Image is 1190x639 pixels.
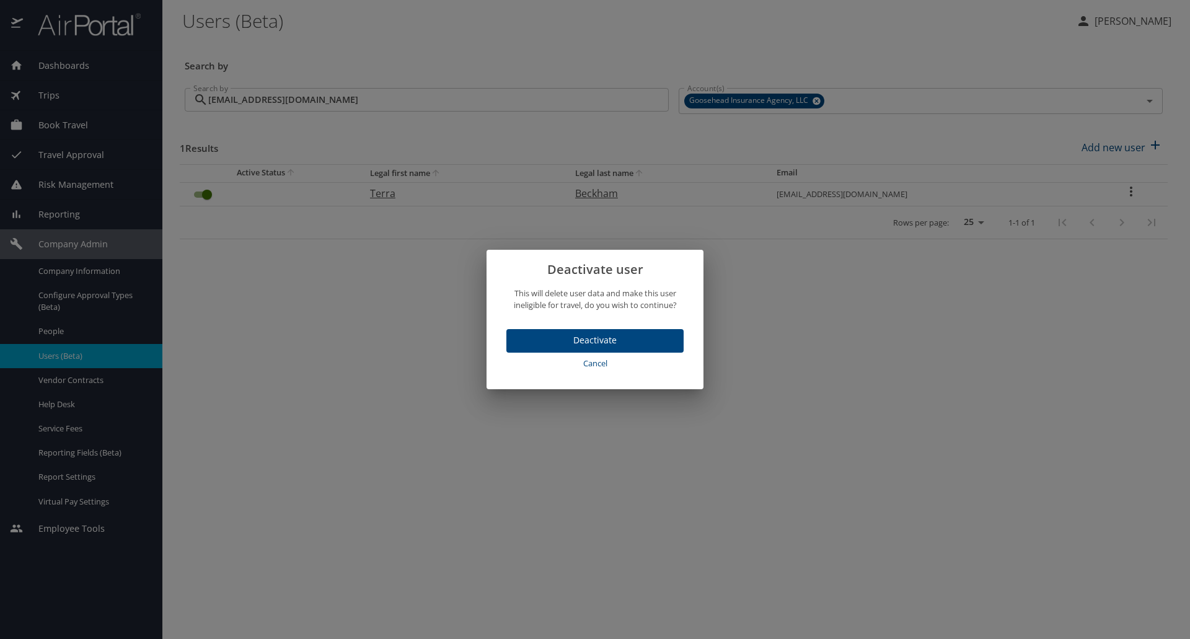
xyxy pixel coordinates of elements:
[516,333,674,348] span: Deactivate
[506,329,684,353] button: Deactivate
[501,288,689,311] p: This will delete user data and make this user ineligible for travel, do you wish to continue?
[506,353,684,374] button: Cancel
[511,356,679,371] span: Cancel
[501,260,689,280] h2: Deactivate user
